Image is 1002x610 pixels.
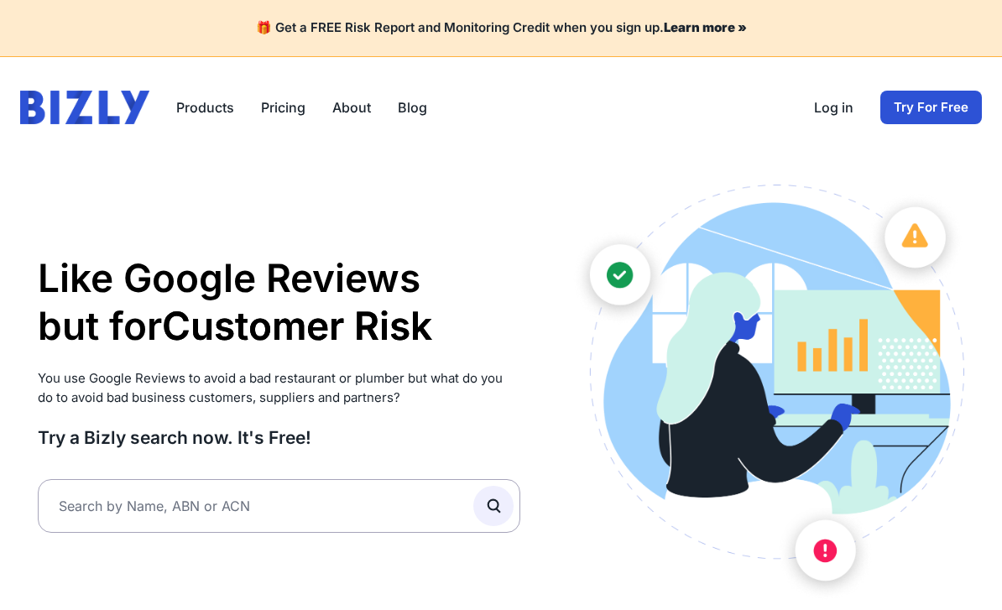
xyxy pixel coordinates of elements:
a: About [332,97,371,117]
a: Blog [398,97,427,117]
p: You use Google Reviews to avoid a bad restaurant or plumber but what do you do to avoid bad busin... [38,369,520,407]
li: Customer Risk [162,302,432,351]
h1: Like Google Reviews but for [38,254,520,351]
h3: Try a Bizly search now. It's Free! [38,426,520,449]
a: Log in [814,97,853,117]
h4: 🎁 Get a FREE Risk Report and Monitoring Credit when you sign up. [20,20,982,36]
a: Pricing [261,97,305,117]
button: Products [176,97,234,117]
input: Search by Name, ABN or ACN [38,479,520,533]
a: Learn more » [664,19,747,35]
a: Try For Free [880,91,982,124]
